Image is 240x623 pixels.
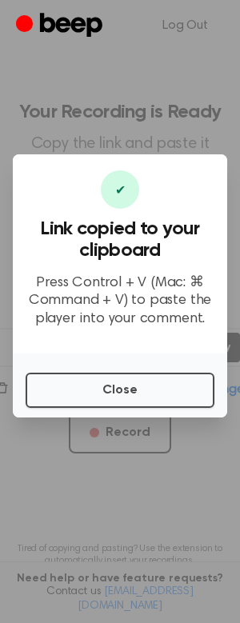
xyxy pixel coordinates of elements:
a: Beep [16,10,106,42]
a: Log Out [146,6,224,45]
div: ✔ [101,170,139,209]
p: Press Control + V (Mac: ⌘ Command + V) to paste the player into your comment. [26,274,214,329]
h3: Link copied to your clipboard [26,218,214,262]
button: Close [26,373,214,408]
